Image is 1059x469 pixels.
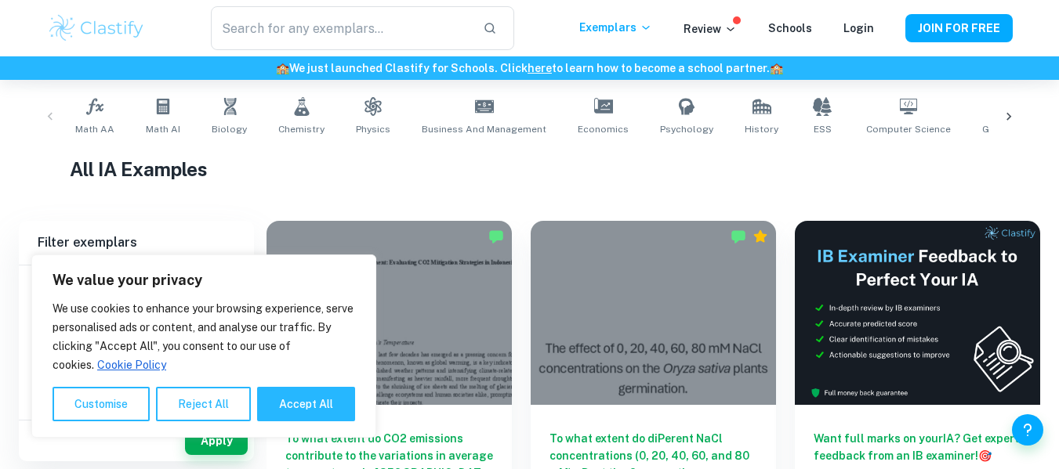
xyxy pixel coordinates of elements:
h6: Want full marks on your IA ? Get expert feedback from an IB examiner! [814,430,1021,464]
a: Schools [768,22,812,34]
img: Marked [488,229,504,244]
button: Help and Feedback [1012,414,1043,446]
img: Clastify logo [47,13,147,44]
a: here [528,62,552,74]
span: Geography [982,122,1033,136]
span: Psychology [660,122,713,136]
p: Review [684,20,737,38]
input: Search for any exemplars... [211,6,470,50]
button: Customise [53,387,150,421]
span: 🏫 [276,62,289,74]
img: Thumbnail [795,221,1040,405]
h6: We just launched Clastify for Schools. Click to learn how to become a school partner. [3,60,1056,77]
a: Cookie Policy [96,358,167,372]
span: 🏫 [770,62,783,74]
span: Economics [578,122,629,136]
p: We use cookies to enhance your browsing experience, serve personalised ads or content, and analys... [53,299,355,374]
button: Apply [185,427,248,455]
p: Exemplars [579,19,652,36]
span: Biology [212,122,247,136]
button: JOIN FOR FREE [905,14,1013,42]
span: Computer Science [866,122,951,136]
div: We value your privacy [31,254,376,438]
img: Marked [731,229,746,244]
span: Chemistry [278,122,325,136]
span: Math AI [146,122,180,136]
h6: Filter exemplars [19,221,254,265]
span: History [745,122,778,136]
button: Reject All [156,387,251,421]
span: Physics [356,122,390,136]
a: Login [843,22,874,34]
div: Premium [753,229,768,244]
span: Business and Management [422,122,546,136]
span: ESS [814,122,832,136]
span: 🎯 [978,449,992,462]
span: Math AA [75,122,114,136]
p: We value your privacy [53,271,355,290]
button: Accept All [257,387,355,421]
h1: All IA Examples [70,155,989,183]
